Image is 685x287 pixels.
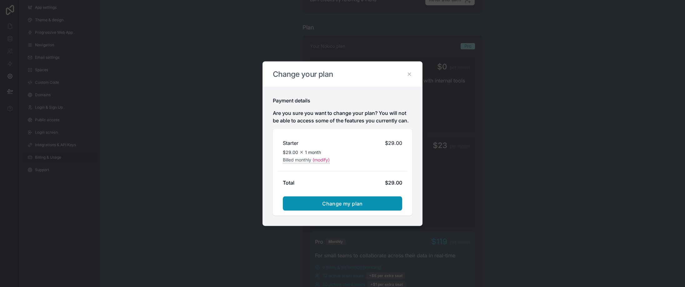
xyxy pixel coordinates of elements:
[385,139,402,146] span: $29.00
[312,156,330,163] span: (modify)
[385,179,402,186] div: $29.00
[273,69,412,79] h2: Change your plan
[305,149,321,155] span: 1 month
[283,196,402,210] button: Change my plan
[273,109,412,124] p: Are you sure you want to change your plan? You will not be able to access some of the features yo...
[283,156,311,163] span: Billed monthly
[283,156,330,163] button: Billed monthly(modify)
[322,200,363,206] span: Change my plan
[273,96,310,104] h2: Payment details
[283,139,298,146] h2: Starter
[283,179,294,186] h2: Total
[283,149,298,155] span: $29.00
